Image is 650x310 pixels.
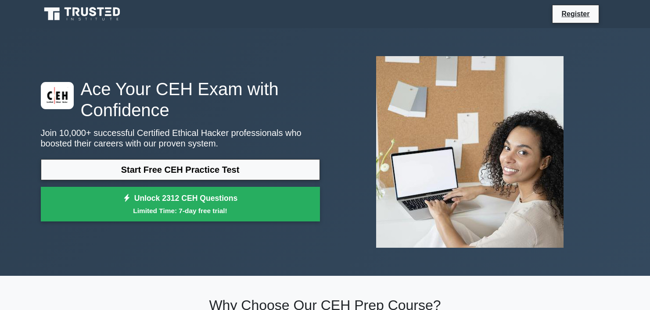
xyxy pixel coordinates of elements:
[41,159,320,180] a: Start Free CEH Practice Test
[41,128,320,149] p: Join 10,000+ successful Certified Ethical Hacker professionals who boosted their careers with our...
[41,78,320,121] h1: Ace Your CEH Exam with Confidence
[556,8,595,19] a: Register
[41,187,320,222] a: Unlock 2312 CEH QuestionsLimited Time: 7-day free trial!
[52,206,309,216] small: Limited Time: 7-day free trial!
